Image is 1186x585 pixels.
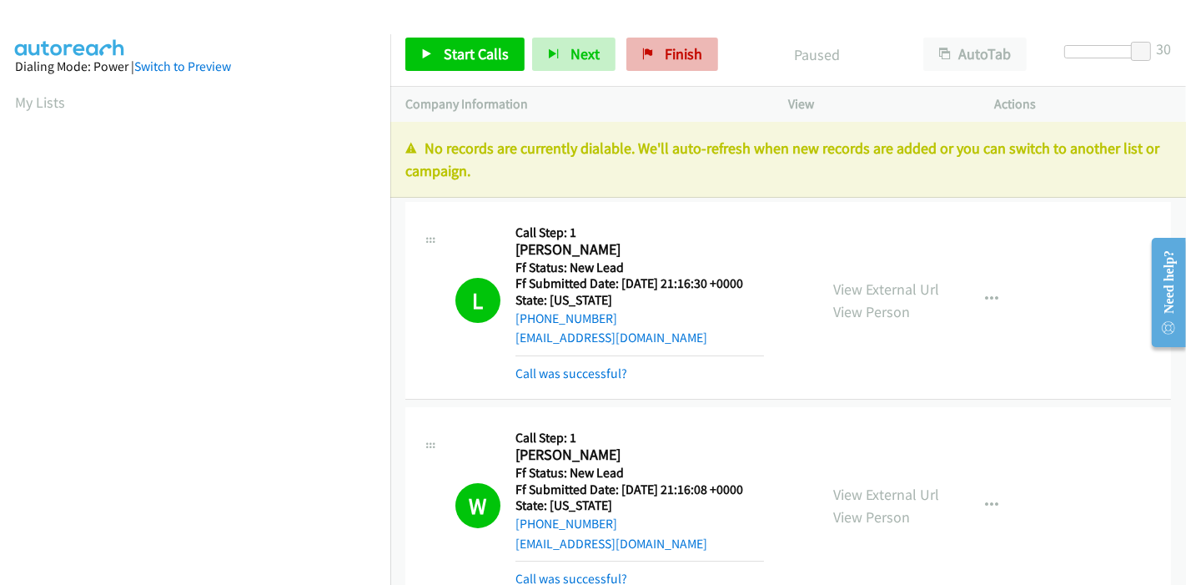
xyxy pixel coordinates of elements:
h2: [PERSON_NAME] [515,240,764,260]
h1: W [455,483,500,528]
h5: Ff Submitted Date: [DATE] 21:16:30 +0000 [515,275,764,292]
a: View External Url [833,485,939,504]
span: Finish [665,44,702,63]
h5: Ff Status: New Lead [515,260,764,276]
span: Start Calls [444,44,509,63]
a: [EMAIL_ADDRESS][DOMAIN_NAME] [515,330,707,345]
a: Switch to Preview [134,58,231,74]
h5: Ff Status: New Lead [515,465,764,482]
a: Start Calls [405,38,525,71]
div: 30 [1156,38,1171,60]
a: View Person [833,302,910,321]
a: View Person [833,507,910,527]
h2: [PERSON_NAME] [515,446,764,465]
p: View [788,94,965,114]
p: Paused [741,43,893,66]
iframe: Resource Center [1138,226,1186,359]
button: AutoTab [923,38,1027,71]
h5: Call Step: 1 [515,430,764,446]
h5: Ff Submitted Date: [DATE] 21:16:08 +0000 [515,482,764,498]
div: Dialing Mode: Power | [15,57,375,77]
p: Actions [995,94,1172,114]
h5: State: [US_STATE] [515,292,764,309]
span: Next [570,44,600,63]
h1: L [455,278,500,323]
h5: State: [US_STATE] [515,497,764,514]
a: [EMAIL_ADDRESS][DOMAIN_NAME] [515,536,707,552]
p: No records are currently dialable. We'll auto-refresh when new records are added or you can switc... [405,137,1171,182]
a: View External Url [833,280,939,299]
a: [PHONE_NUMBER] [515,310,617,326]
a: My Lists [15,93,65,112]
a: [PHONE_NUMBER] [515,516,617,532]
a: Finish [626,38,718,71]
p: Company Information [405,94,758,114]
h5: Call Step: 1 [515,224,764,241]
button: Next [532,38,616,71]
a: Call was successful? [515,366,627,381]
